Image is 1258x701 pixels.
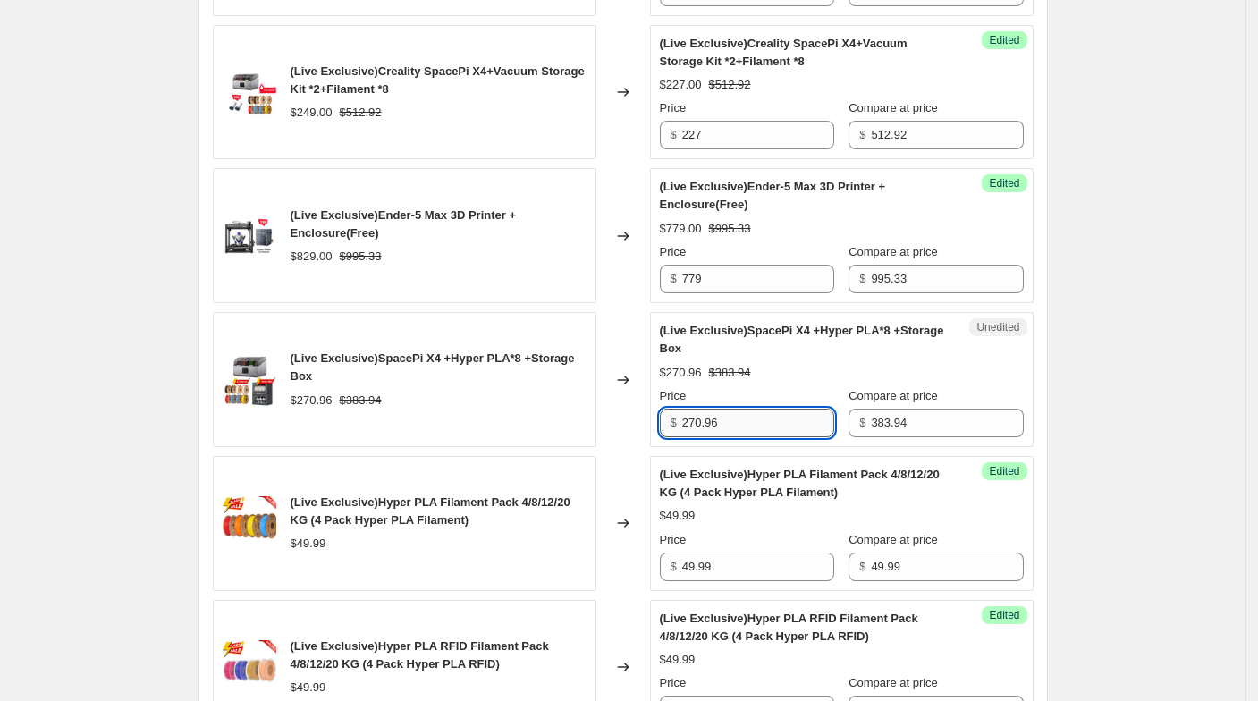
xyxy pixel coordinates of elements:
strike: $995.33 [340,248,382,266]
span: Compare at price [849,676,938,689]
img: 11_01_1_befa0c37-bd46-4c24-a3f1-e5fc78a0ff40_80x.png [223,209,276,263]
span: Price [660,101,687,114]
img: 11_01_1_80x.webp [223,65,276,119]
img: 20250903-154219_80x.png [223,353,276,407]
span: (Live Exclusive)SpacePi X4 +Hyper PLA*8 +Storage Box [660,324,944,355]
div: $49.99 [660,651,696,669]
strike: $512.92 [709,76,751,94]
strike: $383.94 [709,364,751,382]
div: $829.00 [291,248,333,266]
span: (Live Exclusive)Hyper PLA Filament Pack 4/8/12/20 KG (4 Pack Hyper PLA Filament) [660,468,940,499]
span: $ [859,128,865,141]
span: Compare at price [849,389,938,402]
div: $270.96 [291,392,333,410]
span: Price [660,389,687,402]
div: $270.96 [660,364,702,382]
div: $249.00 [291,104,333,122]
span: $ [859,416,865,429]
span: (Live Exclusive)Ender-5 Max 3D Printer + Enclosure(Free) [291,208,517,240]
span: Edited [989,608,1019,622]
span: (Live Exclusive)Creality SpacePi X4+Vacuum Storage Kit *2+Filament *8 [291,64,585,96]
span: Compare at price [849,533,938,546]
span: Compare at price [849,245,938,258]
span: (Live Exclusive)SpacePi X4 +Hyper PLA*8 +Storage Box [291,351,575,383]
span: Compare at price [849,101,938,114]
div: $779.00 [660,220,702,238]
span: $ [859,560,865,573]
span: Price [660,533,687,546]
span: (Live Exclusive)Hyper PLA RFID Filament Pack 4/8/12/20 KG (4 Pack Hyper PLA RFID) [291,639,549,671]
div: $49.99 [291,535,326,553]
span: Edited [989,464,1019,478]
span: Price [660,676,687,689]
span: $ [671,560,677,573]
span: (Live Exclusive)Creality SpacePi X4+Vacuum Storage Kit *2+Filament *8 [660,37,908,68]
span: Edited [989,176,1019,190]
span: $ [671,272,677,285]
strike: $995.33 [709,220,751,238]
span: Unedited [976,320,1019,334]
span: $ [859,272,865,285]
span: (Live Exclusive)Hyper PLA RFID Filament Pack 4/8/12/20 KG (4 Pack Hyper PLA RFID) [660,612,918,643]
strike: $383.94 [340,392,382,410]
span: $ [671,416,677,429]
div: $49.99 [291,679,326,697]
strike: $512.92 [340,104,382,122]
img: 11_01_1_7c1671a1-1d71-4c77-9964-dc55202c52cd_80x.png [223,640,276,694]
div: $49.99 [660,507,696,525]
img: 11_02_131bbb1a-3ba1-4707-864d-840da699fcf5_80x.png [223,496,276,550]
span: (Live Exclusive)Ender-5 Max 3D Printer + Enclosure(Free) [660,180,886,211]
span: $ [671,128,677,141]
span: Edited [989,33,1019,47]
div: $227.00 [660,76,702,94]
span: Price [660,245,687,258]
span: (Live Exclusive)Hyper PLA Filament Pack 4/8/12/20 KG (4 Pack Hyper PLA Filament) [291,495,570,527]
